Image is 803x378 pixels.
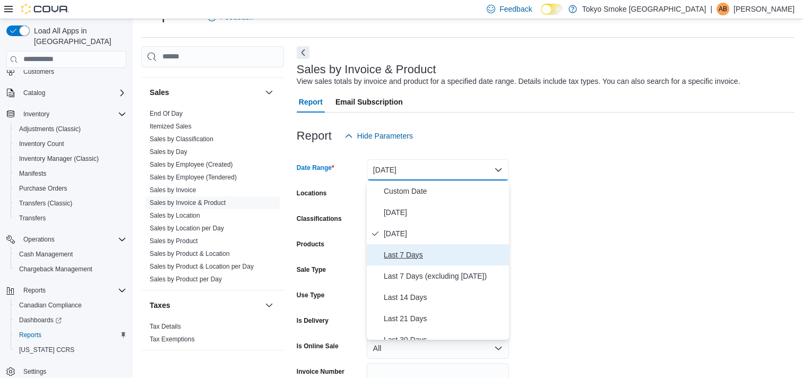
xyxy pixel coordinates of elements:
[19,316,62,324] span: Dashboards
[11,196,131,211] button: Transfers (Classic)
[384,206,505,219] span: [DATE]
[150,262,254,271] span: Sales by Product & Location per Day
[150,199,226,207] a: Sales by Invoice & Product
[19,365,126,378] span: Settings
[15,212,126,225] span: Transfers
[150,263,254,270] a: Sales by Product & Location per Day
[150,237,198,245] a: Sales by Product
[15,152,126,165] span: Inventory Manager (Classic)
[2,85,131,100] button: Catalog
[15,212,50,225] a: Transfers
[150,135,213,143] a: Sales by Classification
[15,299,86,312] a: Canadian Compliance
[719,3,727,15] span: AB
[15,329,126,341] span: Reports
[2,283,131,298] button: Reports
[23,367,46,376] span: Settings
[15,299,126,312] span: Canadian Compliance
[11,247,131,262] button: Cash Management
[150,224,224,233] span: Sales by Location per Day
[263,299,275,312] button: Taxes
[297,46,309,59] button: Next
[19,65,126,78] span: Customers
[541,4,563,15] input: Dark Mode
[150,122,192,131] span: Itemized Sales
[19,108,126,121] span: Inventory
[11,262,131,277] button: Chargeback Management
[150,174,237,181] a: Sales by Employee (Tendered)
[384,333,505,346] span: Last 30 Days
[384,291,505,304] span: Last 14 Days
[19,199,72,208] span: Transfers (Classic)
[384,270,505,282] span: Last 7 Days (excluding [DATE])
[19,331,41,339] span: Reports
[23,235,55,244] span: Operations
[15,263,126,276] span: Chargeback Management
[15,197,126,210] span: Transfers (Classic)
[335,91,403,113] span: Email Subscription
[150,322,181,331] span: Tax Details
[19,265,92,273] span: Chargeback Management
[19,284,50,297] button: Reports
[23,67,54,76] span: Customers
[2,107,131,122] button: Inventory
[150,300,261,311] button: Taxes
[19,301,82,310] span: Canadian Compliance
[15,197,76,210] a: Transfers (Classic)
[297,130,332,142] h3: Report
[2,232,131,247] button: Operations
[11,342,131,357] button: [US_STATE] CCRS
[19,233,59,246] button: Operations
[150,186,196,194] span: Sales by Invoice
[367,338,509,359] button: All
[384,185,505,197] span: Custom Date
[150,148,187,156] span: Sales by Day
[141,320,284,350] div: Taxes
[23,110,49,118] span: Inventory
[150,110,183,117] a: End Of Day
[297,214,342,223] label: Classifications
[150,87,169,98] h3: Sales
[150,276,222,283] a: Sales by Product per Day
[297,240,324,248] label: Products
[716,3,729,15] div: Allison Beauchamp
[150,300,170,311] h3: Taxes
[150,161,233,168] a: Sales by Employee (Created)
[150,250,230,258] span: Sales by Product & Location
[150,225,224,232] a: Sales by Location per Day
[150,323,181,330] a: Tax Details
[19,65,58,78] a: Customers
[19,125,81,133] span: Adjustments (Classic)
[19,346,74,354] span: [US_STATE] CCRS
[297,291,324,299] label: Use Type
[11,166,131,181] button: Manifests
[297,164,334,172] label: Date Range
[150,109,183,118] span: End Of Day
[733,3,795,15] p: [PERSON_NAME]
[19,250,73,259] span: Cash Management
[297,265,326,274] label: Sale Type
[19,284,126,297] span: Reports
[297,342,339,350] label: Is Online Sale
[297,367,344,376] label: Invoice Number
[150,212,200,219] a: Sales by Location
[582,3,706,15] p: Tokyo Smoke [GEOGRAPHIC_DATA]
[710,3,712,15] p: |
[15,314,126,327] span: Dashboards
[263,86,275,99] button: Sales
[297,316,329,325] label: Is Delivery
[19,365,50,378] a: Settings
[15,123,85,135] a: Adjustments (Classic)
[15,314,66,327] a: Dashboards
[150,335,195,343] span: Tax Exemptions
[499,4,532,14] span: Feedback
[19,87,126,99] span: Catalog
[150,211,200,220] span: Sales by Location
[19,154,99,163] span: Inventory Manager (Classic)
[11,122,131,136] button: Adjustments (Classic)
[19,108,54,121] button: Inventory
[141,107,284,290] div: Sales
[19,214,46,222] span: Transfers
